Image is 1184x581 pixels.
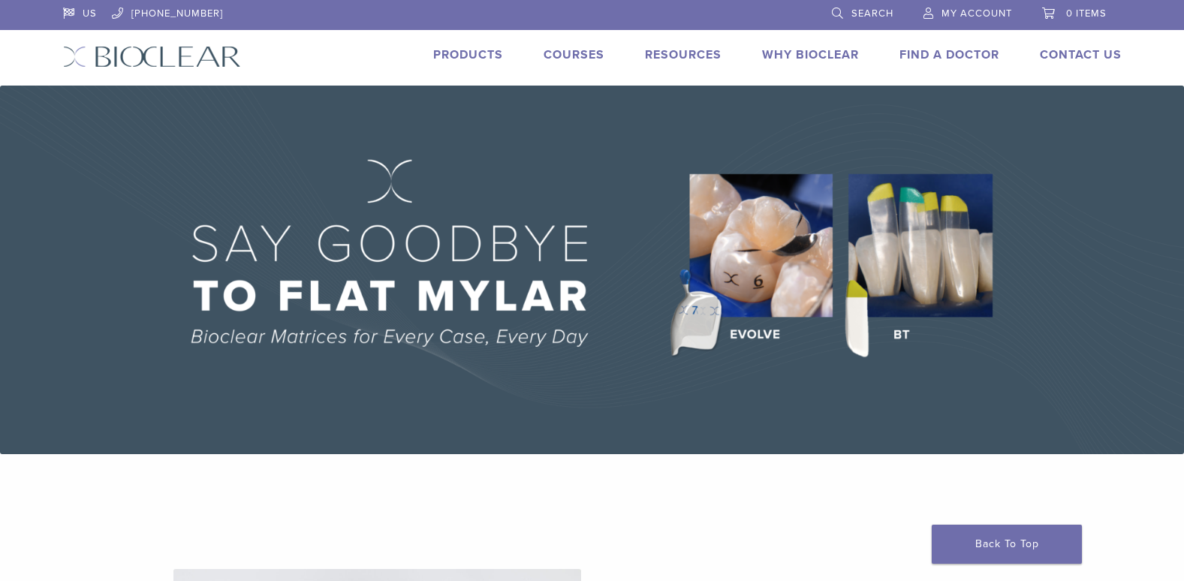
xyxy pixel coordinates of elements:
[63,46,241,68] img: Bioclear
[851,8,893,20] span: Search
[1040,47,1122,62] a: Contact Us
[544,47,604,62] a: Courses
[1066,8,1107,20] span: 0 items
[762,47,859,62] a: Why Bioclear
[941,8,1012,20] span: My Account
[645,47,722,62] a: Resources
[899,47,999,62] a: Find A Doctor
[433,47,503,62] a: Products
[932,525,1082,564] a: Back To Top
